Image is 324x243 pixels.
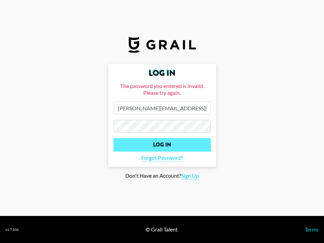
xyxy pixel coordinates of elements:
[305,226,319,233] a: Terms
[146,226,178,233] div: © Grail Talent
[141,154,183,161] span: Forgot Password?
[114,83,211,96] div: The password you entered is invalid. Please try again.
[181,172,199,179] span: Sign Up
[5,227,19,232] div: v 1.7.106
[128,37,196,53] img: Grail Talent Logo
[114,102,211,114] input: Email
[114,69,211,77] h2: Log In
[5,172,319,179] div: Don't Have an Account?
[114,138,211,152] input: Log In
